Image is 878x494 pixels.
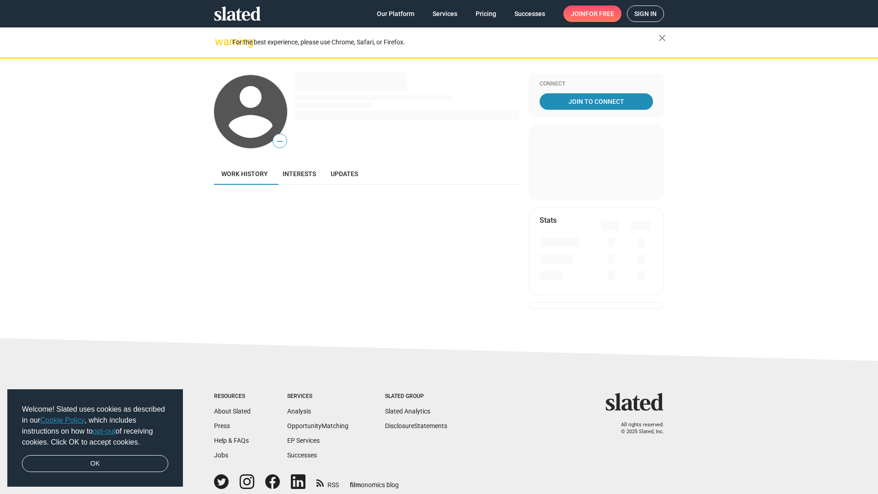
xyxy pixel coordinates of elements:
[385,408,430,415] a: Slated Analytics
[214,163,275,185] a: Work history
[540,93,653,110] a: Join To Connect
[385,393,447,400] div: Slated Group
[540,215,557,225] mat-card-title: Stats
[323,163,365,185] a: Updates
[93,427,116,435] a: opt-out
[468,5,503,22] a: Pricing
[541,93,651,110] span: Join To Connect
[215,36,226,47] mat-icon: warning
[433,5,457,22] span: Services
[476,5,496,22] span: Pricing
[287,393,348,400] div: Services
[611,422,664,435] p: All rights reserved. © 2025 Slated, Inc.
[350,473,399,489] a: filmonomics blog
[331,170,358,177] span: Updates
[316,475,339,489] a: RSS
[214,451,228,459] a: Jobs
[514,5,545,22] span: Successes
[22,404,168,448] span: Welcome! Slated uses cookies as described in our , which includes instructions on how to of recei...
[283,170,316,177] span: Interests
[287,437,320,444] a: EP Services
[507,5,552,22] a: Successes
[385,422,447,430] a: DisclosureStatements
[214,437,249,444] a: Help & FAQs
[232,36,658,48] div: For the best experience, please use Chrome, Safari, or Firefox.
[273,135,287,147] span: —
[350,481,361,489] span: film
[7,389,183,487] div: cookieconsent
[627,5,664,22] a: Sign in
[214,422,230,430] a: Press
[40,416,85,424] a: Cookie Policy
[214,408,251,415] a: About Slated
[287,451,317,459] a: Successes
[377,5,414,22] span: Our Platform
[634,6,657,21] span: Sign in
[22,455,168,473] a: dismiss cookie message
[287,408,311,415] a: Analysis
[540,81,653,88] div: Connect
[275,163,323,185] a: Interests
[287,422,348,430] a: OpportunityMatching
[369,5,422,22] a: Our Platform
[657,32,668,43] mat-icon: close
[563,5,621,22] a: Joinfor free
[425,5,465,22] a: Services
[571,5,614,22] span: Join
[585,5,614,22] span: for free
[214,393,251,400] div: Resources
[221,170,268,177] span: Work history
